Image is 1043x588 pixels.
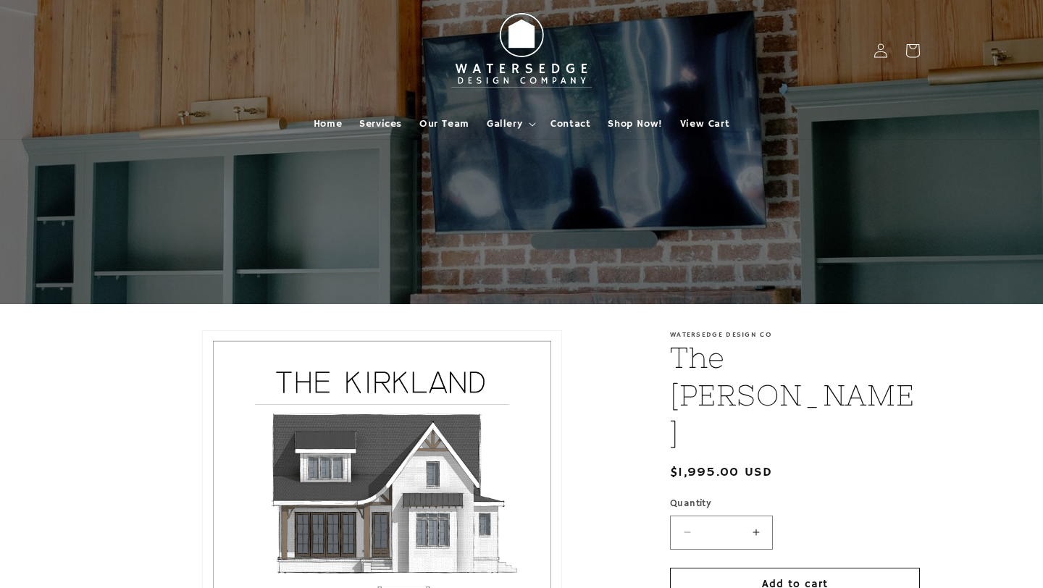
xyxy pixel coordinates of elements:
span: Gallery [487,117,522,130]
span: Contact [550,117,590,130]
p: Watersedge Design Co [670,330,920,339]
a: Contact [542,109,599,139]
span: Services [359,117,402,130]
label: Quantity [670,497,920,511]
summary: Gallery [478,109,542,139]
span: Home [314,117,342,130]
a: Home [305,109,351,139]
a: Our Team [411,109,478,139]
span: $1,995.00 USD [670,463,772,482]
a: View Cart [671,109,738,139]
h1: The [PERSON_NAME] [670,339,920,452]
span: Our Team [419,117,469,130]
a: Shop Now! [599,109,671,139]
span: Shop Now! [608,117,662,130]
a: Services [351,109,411,139]
img: Watersedge Design Co [442,6,601,96]
span: View Cart [680,117,729,130]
